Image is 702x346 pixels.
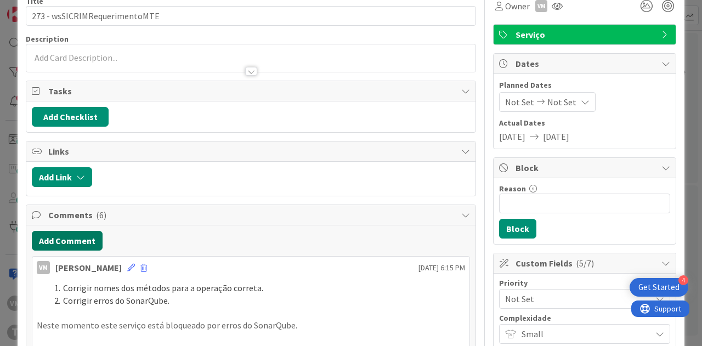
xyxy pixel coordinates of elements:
span: Actual Dates [499,117,670,129]
span: Serviço [516,28,656,41]
div: VM [37,261,50,274]
div: Complexidade [499,314,670,322]
span: Not Set [505,291,646,307]
li: Corrigir nomes dos métodos para a operação correta. [50,282,465,294]
span: [DATE] [543,130,569,143]
button: Add Link [32,167,92,187]
span: Not Set [505,95,534,109]
p: Neste momento este serviço está bloqueado por erros do SonarQube. [37,319,465,332]
div: 4 [678,275,688,285]
span: Comments [48,208,456,222]
span: ( 5/7 ) [576,258,594,269]
span: Custom Fields [516,257,656,270]
span: Planned Dates [499,80,670,91]
span: Support [23,2,50,15]
span: [DATE] 6:15 PM [418,262,465,274]
div: [PERSON_NAME] [55,261,122,274]
span: ( 6 ) [96,209,106,220]
span: [DATE] [499,130,525,143]
span: Links [48,145,456,158]
span: Not Set [547,95,576,109]
input: type card name here... [26,6,476,26]
span: Block [516,161,656,174]
label: Reason [499,184,526,194]
div: Open Get Started checklist, remaining modules: 4 [630,278,688,297]
span: Small [522,326,646,342]
button: Add Checklist [32,107,109,127]
div: Priority [499,279,670,287]
li: Corrigir erros do SonarQube. [50,294,465,307]
button: Block [499,219,536,239]
button: Add Comment [32,231,103,251]
span: Dates [516,57,656,70]
span: Description [26,34,69,44]
span: Tasks [48,84,456,98]
div: Get Started [638,282,680,293]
